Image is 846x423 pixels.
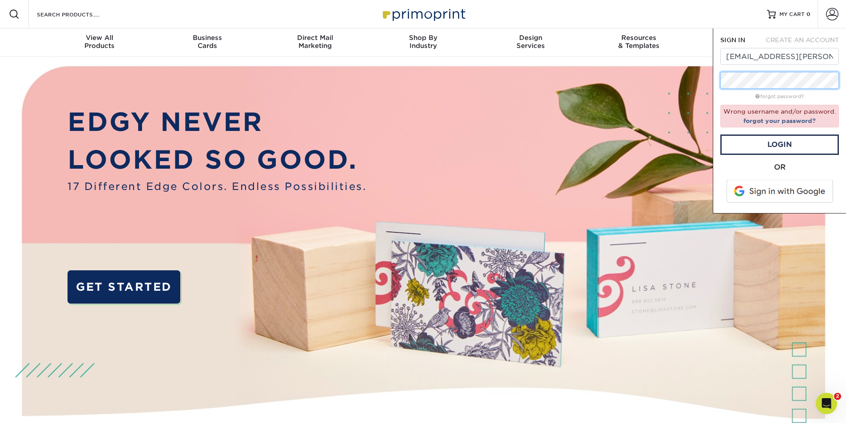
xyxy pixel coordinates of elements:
[261,28,369,57] a: Direct MailMarketing
[693,34,801,42] span: Contact
[369,34,477,42] span: Shop By
[477,34,585,50] div: Services
[153,34,261,50] div: Cards
[477,28,585,57] a: DesignServices
[585,34,693,42] span: Resources
[755,94,804,99] a: forgot password?
[261,34,369,50] div: Marketing
[693,28,801,57] a: Contact& Support
[693,34,801,50] div: & Support
[816,393,837,414] iframe: Intercom live chat
[743,117,816,124] a: forgot your password?
[720,48,839,65] input: Email
[68,270,180,304] a: GET STARTED
[720,36,745,43] span: SIGN IN
[720,134,839,155] a: Login
[261,34,369,42] span: Direct Mail
[766,36,839,43] span: CREATE AN ACCOUNT
[46,28,154,57] a: View AllProducts
[369,34,477,50] div: Industry
[379,4,468,24] img: Primoprint
[68,179,366,194] span: 17 Different Edge Colors. Endless Possibilities.
[834,393,841,400] span: 2
[477,34,585,42] span: Design
[806,11,810,17] span: 0
[68,103,366,141] p: EDGY NEVER
[46,34,154,50] div: Products
[369,28,477,57] a: Shop ByIndustry
[585,28,693,57] a: Resources& Templates
[585,34,693,50] div: & Templates
[46,34,154,42] span: View All
[720,162,839,173] div: OR
[153,34,261,42] span: Business
[779,11,805,18] span: MY CART
[36,9,123,20] input: SEARCH PRODUCTS.....
[68,141,366,179] p: LOOKED SO GOOD.
[720,105,839,127] div: Wrong username and/or password.
[153,28,261,57] a: BusinessCards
